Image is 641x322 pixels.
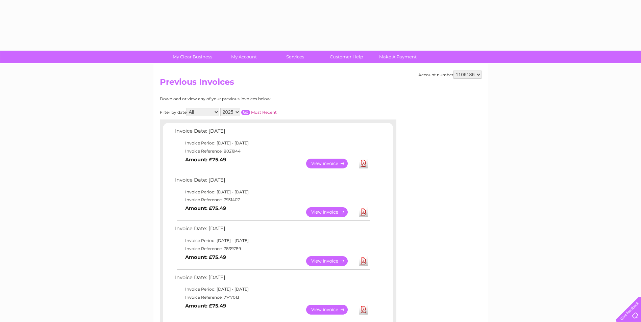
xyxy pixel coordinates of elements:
[173,188,371,196] td: Invoice Period: [DATE] - [DATE]
[185,157,226,163] b: Amount: £75.49
[173,147,371,155] td: Invoice Reference: 8021944
[173,176,371,188] td: Invoice Date: [DATE]
[185,303,226,309] b: Amount: £75.49
[173,139,371,147] td: Invoice Period: [DATE] - [DATE]
[359,256,368,266] a: Download
[216,51,272,63] a: My Account
[267,51,323,63] a: Services
[160,77,482,90] h2: Previous Invoices
[173,245,371,253] td: Invoice Reference: 7839789
[165,51,220,63] a: My Clear Business
[160,97,337,101] div: Download or view any of your previous invoices below.
[160,108,337,116] div: Filter by date
[173,127,371,139] td: Invoice Date: [DATE]
[359,305,368,315] a: Download
[306,256,356,266] a: View
[370,51,426,63] a: Make A Payment
[185,254,226,260] b: Amount: £75.49
[319,51,374,63] a: Customer Help
[306,207,356,217] a: View
[173,293,371,301] td: Invoice Reference: 7747013
[359,159,368,168] a: Download
[173,273,371,286] td: Invoice Date: [DATE]
[173,224,371,237] td: Invoice Date: [DATE]
[185,205,226,211] b: Amount: £75.49
[418,71,482,79] div: Account number
[306,305,356,315] a: View
[173,237,371,245] td: Invoice Period: [DATE] - [DATE]
[359,207,368,217] a: Download
[251,110,277,115] a: Most Recent
[173,285,371,293] td: Invoice Period: [DATE] - [DATE]
[173,196,371,204] td: Invoice Reference: 7931407
[306,159,356,168] a: View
